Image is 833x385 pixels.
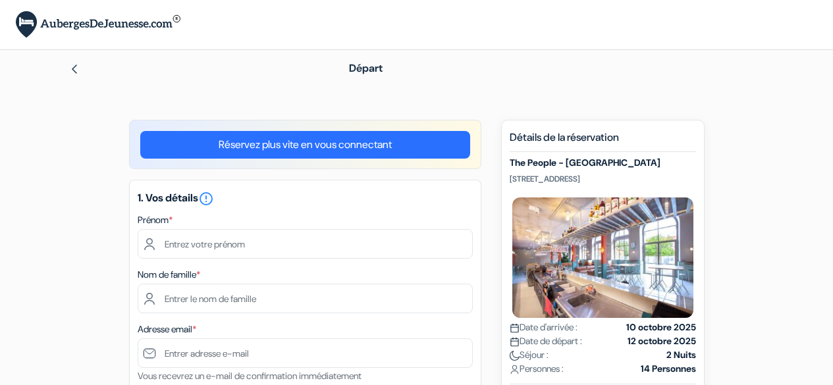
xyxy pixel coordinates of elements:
[510,348,549,362] span: Séjour :
[510,323,520,333] img: calendar.svg
[510,334,582,348] span: Date de départ :
[140,131,470,159] a: Réservez plus vite en vous connectant
[138,191,473,207] h5: 1. Vos détails
[628,334,696,348] strong: 12 octobre 2025
[510,351,520,361] img: moon.svg
[138,322,196,336] label: Adresse email
[138,338,473,368] input: Entrer adresse e-mail
[641,362,696,376] strong: 14 Personnes
[510,337,520,347] img: calendar.svg
[510,365,520,374] img: user_icon.svg
[666,348,696,362] strong: 2 Nuits
[16,11,180,38] img: AubergesDeJeunesse.com
[510,174,696,184] p: [STREET_ADDRESS]
[510,157,696,168] h5: The People - [GEOGRAPHIC_DATA]
[349,61,383,75] span: Départ
[138,370,362,382] small: Vous recevrez un e-mail de confirmation immédiatement
[626,321,696,334] strong: 10 octobre 2025
[138,213,173,227] label: Prénom
[198,191,214,205] a: error_outline
[510,362,564,376] span: Personnes :
[138,229,473,259] input: Entrez votre prénom
[510,321,578,334] span: Date d'arrivée :
[198,191,214,207] i: error_outline
[138,284,473,313] input: Entrer le nom de famille
[510,131,696,152] h5: Détails de la réservation
[69,64,80,74] img: left_arrow.svg
[138,268,200,282] label: Nom de famille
